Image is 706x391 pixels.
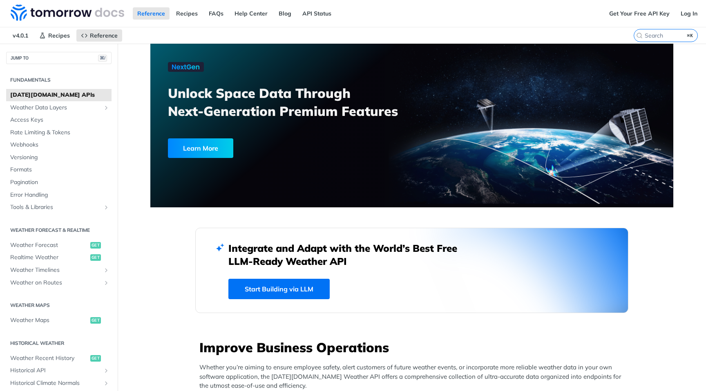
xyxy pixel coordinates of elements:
[90,242,101,249] span: get
[172,7,202,20] a: Recipes
[10,116,109,124] span: Access Keys
[10,203,101,211] span: Tools & Libraries
[6,302,112,309] h2: Weather Maps
[199,363,628,391] p: Whether you’re aiming to ensure employee safety, alert customers of future weather events, or inc...
[6,251,112,264] a: Realtime Weatherget
[10,354,88,362] span: Weather Recent History
[133,7,170,20] a: Reference
[228,242,469,268] h2: Integrate and Adapt with the World’s Best Free LLM-Ready Weather API
[10,316,88,324] span: Weather Maps
[605,7,674,20] a: Get Your Free API Key
[230,7,272,20] a: Help Center
[10,266,101,274] span: Weather Timelines
[90,254,101,261] span: get
[274,7,296,20] a: Blog
[6,352,112,364] a: Weather Recent Historyget
[11,4,124,21] img: Tomorrow.io Weather API Docs
[10,279,101,287] span: Weather on Routes
[298,7,336,20] a: API Status
[76,29,122,42] a: Reference
[6,201,112,213] a: Tools & LibrariesShow subpages for Tools & Libraries
[103,280,109,286] button: Show subpages for Weather on Routes
[8,29,33,42] span: v4.0.1
[204,7,228,20] a: FAQs
[6,189,112,201] a: Error Handling
[10,166,109,174] span: Formats
[35,29,74,42] a: Recipes
[10,379,101,387] span: Historical Climate Normals
[6,102,112,114] a: Weather Data LayersShow subpages for Weather Data Layers
[6,364,112,377] a: Historical APIShow subpages for Historical API
[10,129,109,137] span: Rate Limiting & Tokens
[6,151,112,164] a: Versioning
[103,367,109,374] button: Show subpages for Historical API
[6,314,112,327] a: Weather Mapsget
[90,317,101,324] span: get
[6,164,112,176] a: Formats
[6,264,112,276] a: Weather TimelinesShow subpages for Weather Timelines
[10,253,88,262] span: Realtime Weather
[6,114,112,126] a: Access Keys
[6,340,112,347] h2: Historical Weather
[10,367,101,375] span: Historical API
[199,338,628,356] h3: Improve Business Operations
[6,76,112,84] h2: Fundamentals
[48,32,70,39] span: Recipes
[6,277,112,289] a: Weather on RoutesShow subpages for Weather on Routes
[6,227,112,234] h2: Weather Forecast & realtime
[103,204,109,211] button: Show subpages for Tools & Libraries
[103,380,109,387] button: Show subpages for Historical Climate Normals
[10,241,88,249] span: Weather Forecast
[6,239,112,251] a: Weather Forecastget
[6,377,112,389] a: Historical Climate NormalsShow subpages for Historical Climate Normals
[10,141,109,149] span: Webhooks
[10,153,109,162] span: Versioning
[636,32,643,39] svg: Search
[98,55,107,62] span: ⌘/
[103,267,109,273] button: Show subpages for Weather Timelines
[10,91,109,99] span: [DATE][DOMAIN_NAME] APIs
[168,138,370,158] a: Learn More
[168,84,421,120] h3: Unlock Space Data Through Next-Generation Premium Features
[10,104,101,112] span: Weather Data Layers
[103,104,109,111] button: Show subpages for Weather Data Layers
[10,178,109,187] span: Pagination
[90,32,118,39] span: Reference
[90,355,101,362] span: get
[685,31,695,40] kbd: ⌘K
[676,7,702,20] a: Log In
[6,89,112,101] a: [DATE][DOMAIN_NAME] APIs
[6,139,112,151] a: Webhooks
[10,191,109,199] span: Error Handling
[228,279,330,299] a: Start Building via LLM
[6,52,112,64] button: JUMP TO⌘/
[168,138,233,158] div: Learn More
[168,62,204,72] img: NextGen
[6,127,112,139] a: Rate Limiting & Tokens
[6,176,112,189] a: Pagination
